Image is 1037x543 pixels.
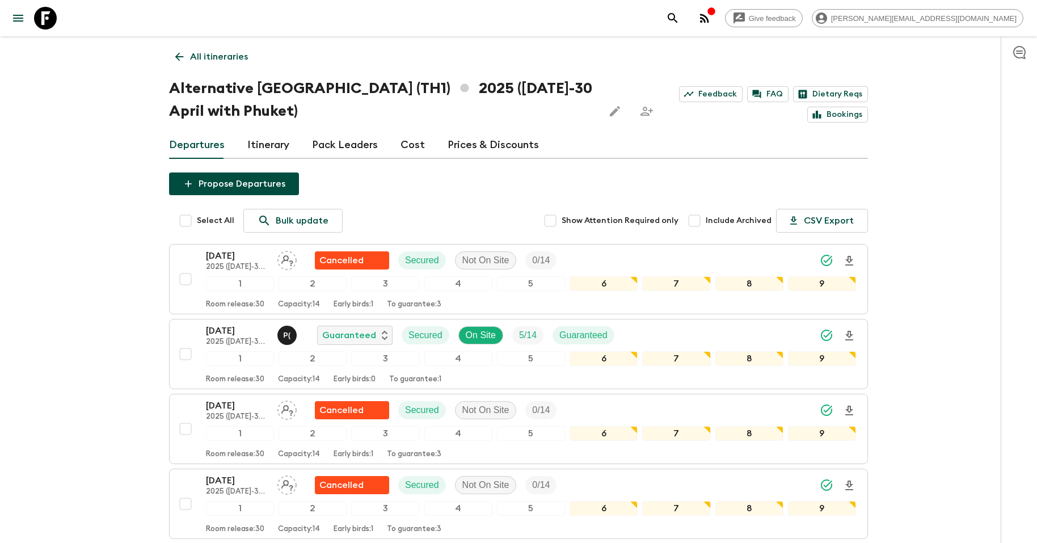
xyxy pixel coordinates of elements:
a: Bulk update [243,209,343,233]
button: [DATE]2025 ([DATE]-30 April with Phuket)Assign pack leaderFlash Pack cancellationSecuredNot On Si... [169,244,868,314]
div: 2 [279,351,347,366]
div: 4 [424,426,492,441]
div: Trip Fill [512,326,543,344]
div: 9 [788,426,856,441]
div: Secured [398,401,446,419]
span: [PERSON_NAME][EMAIL_ADDRESS][DOMAIN_NAME] [825,14,1023,23]
button: CSV Export [776,209,868,233]
div: 6 [570,351,638,366]
span: Share this itinerary [635,100,658,123]
p: To guarantee: 3 [387,300,441,309]
p: Secured [405,254,439,267]
svg: Synced Successfully [820,254,833,267]
div: 7 [642,276,710,291]
p: Guaranteed [322,329,376,342]
p: Early birds: 1 [334,525,373,534]
div: 3 [351,276,419,291]
div: 4 [424,501,492,516]
p: Room release: 30 [206,525,264,534]
span: Pooky (Thanaphan) Kerdyoo [277,329,299,338]
div: 7 [642,351,710,366]
div: 6 [570,426,638,441]
p: Not On Site [462,478,509,492]
p: Guaranteed [559,329,608,342]
div: 1 [206,501,274,516]
p: Bulk update [276,214,328,228]
div: Flash Pack cancellation [315,476,389,494]
div: Not On Site [455,401,517,419]
p: Room release: 30 [206,300,264,309]
div: 5 [497,501,565,516]
div: Secured [402,326,449,344]
button: [DATE]2025 ([DATE]-30 April with Phuket)Pooky (Thanaphan) KerdyooGuaranteedSecuredOn SiteTrip Fil... [169,319,868,389]
p: To guarantee: 3 [387,450,441,459]
p: Capacity: 14 [278,525,320,534]
a: Departures [169,132,225,159]
p: Room release: 30 [206,450,264,459]
div: 8 [715,351,783,366]
svg: Download Onboarding [842,404,856,418]
button: Propose Departures [169,172,299,195]
svg: Download Onboarding [842,254,856,268]
span: Select All [197,215,234,226]
div: Secured [398,251,446,270]
span: Include Archived [706,215,772,226]
a: Pack Leaders [312,132,378,159]
a: Itinerary [247,132,289,159]
div: Trip Fill [525,251,557,270]
div: Flash Pack cancellation [315,251,389,270]
div: Not On Site [455,251,517,270]
svg: Synced Successfully [820,329,833,342]
button: menu [7,7,29,30]
div: 3 [351,351,419,366]
p: Not On Site [462,254,509,267]
span: Show Attention Required only [562,215,678,226]
div: 6 [570,276,638,291]
p: Cancelled [319,478,364,492]
div: 8 [715,501,783,516]
p: Cancelled [319,254,364,267]
div: Flash Pack cancellation [315,401,389,419]
button: P( [277,326,299,345]
div: 7 [642,501,710,516]
div: 9 [788,501,856,516]
svg: Download Onboarding [842,329,856,343]
p: [DATE] [206,324,268,338]
p: Capacity: 14 [278,300,320,309]
p: 2025 ([DATE]-30 April with Phuket) [206,263,268,272]
p: Secured [408,329,442,342]
p: Secured [405,478,439,492]
a: Cost [401,132,425,159]
p: [DATE] [206,474,268,487]
p: 2025 ([DATE]-30 April with Phuket) [206,487,268,496]
p: Room release: 30 [206,375,264,384]
a: Prices & Discounts [448,132,539,159]
p: [DATE] [206,249,268,263]
p: Capacity: 14 [278,450,320,459]
p: 2025 ([DATE]-30 April with Phuket) [206,412,268,422]
div: 8 [715,276,783,291]
div: 3 [351,501,419,516]
p: Cancelled [319,403,364,417]
a: Feedback [679,86,743,102]
p: On Site [466,329,496,342]
div: [PERSON_NAME][EMAIL_ADDRESS][DOMAIN_NAME] [812,9,1023,27]
a: Dietary Reqs [793,86,868,102]
a: All itineraries [169,45,254,68]
div: 3 [351,426,419,441]
div: Trip Fill [525,476,557,494]
span: Assign pack leader [277,479,297,488]
p: Early birds: 0 [334,375,376,384]
button: [DATE]2025 ([DATE]-30 April with Phuket)Assign pack leaderFlash Pack cancellationSecuredNot On Si... [169,394,868,464]
div: 2 [279,276,347,291]
p: Secured [405,403,439,417]
p: Early birds: 1 [334,450,373,459]
div: 6 [570,501,638,516]
div: 2 [279,501,347,516]
button: search adventures [661,7,684,30]
p: To guarantee: 3 [387,525,441,534]
div: Not On Site [455,476,517,494]
svg: Synced Successfully [820,403,833,417]
div: Secured [398,476,446,494]
p: To guarantee: 1 [389,375,441,384]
